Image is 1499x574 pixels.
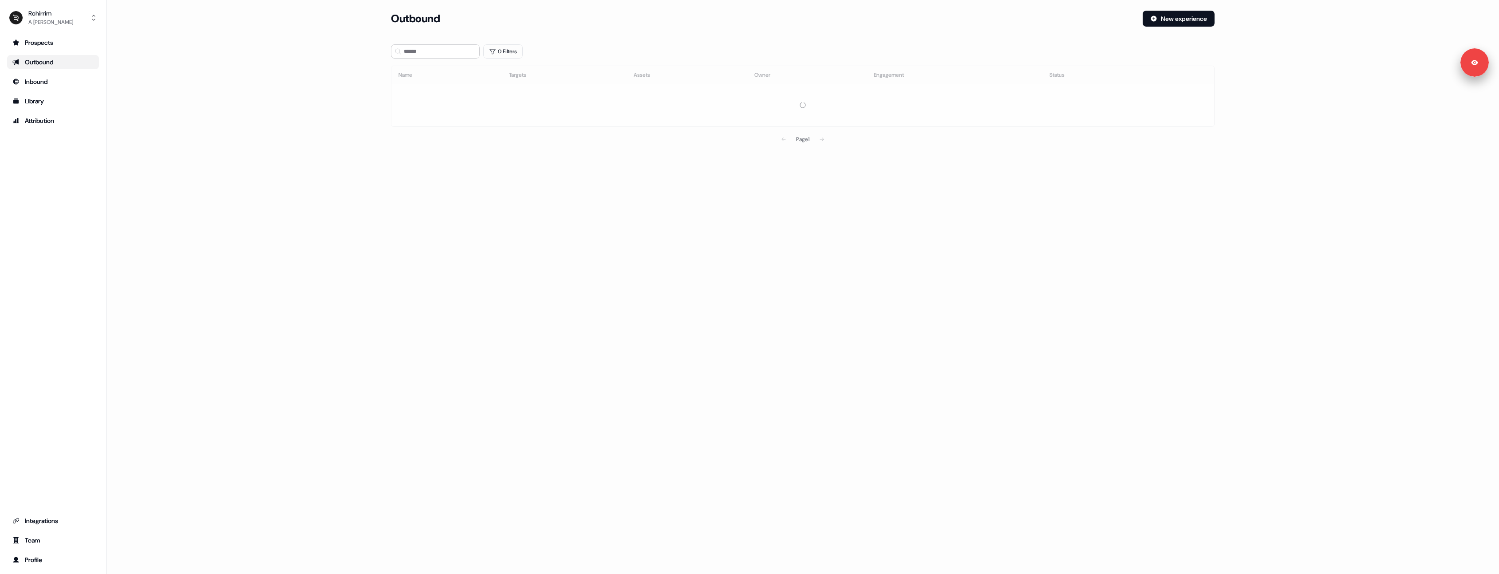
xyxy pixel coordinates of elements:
a: Go to prospects [7,35,99,50]
div: Outbound [12,58,94,67]
a: Go to team [7,533,99,547]
div: Attribution [12,116,94,125]
a: Go to profile [7,553,99,567]
div: Library [12,97,94,106]
div: Prospects [12,38,94,47]
div: A [PERSON_NAME] [28,18,73,27]
a: Go to outbound experience [7,55,99,69]
a: Go to Inbound [7,75,99,89]
button: 0 Filters [483,44,523,59]
div: Team [12,536,94,545]
a: Go to attribution [7,114,99,128]
button: RohirrimA [PERSON_NAME] [7,7,99,28]
a: Go to templates [7,94,99,108]
div: Inbound [12,77,94,86]
a: Go to integrations [7,514,99,528]
div: Profile [12,555,94,564]
button: New experience [1143,11,1215,27]
h3: Outbound [391,12,440,25]
div: Integrations [12,516,94,525]
div: Rohirrim [28,9,73,18]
